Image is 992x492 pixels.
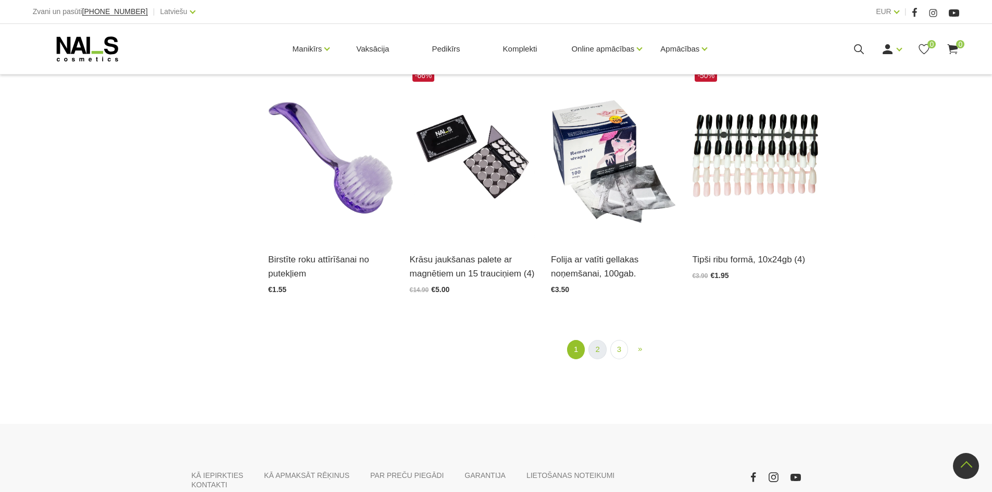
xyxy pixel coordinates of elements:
a: [PHONE_NUMBER] [82,8,148,16]
span: [PHONE_NUMBER] [82,7,148,16]
span: | [905,5,907,18]
a: Vaksācija [348,24,397,74]
span: | [153,5,155,18]
a: 0 [946,43,959,56]
a: 2 [588,340,606,359]
span: -66% [412,69,435,82]
span: €5.00 [431,285,449,294]
a: Komplekti [495,24,546,74]
a: Online apmācības [571,28,634,70]
a: KONTAKTI [192,480,228,489]
a: 3 [610,340,628,359]
a: GARANTIJA [464,471,506,480]
img: Unikāla krāsu jaukšanas magnētiskā palete ar 15 izņemamiem nodalījumiem. Speciāli pielāgota meist... [410,67,535,239]
a: EUR [876,5,891,18]
a: Next [632,340,648,358]
span: €3.50 [551,285,569,294]
a: Manikīrs [293,28,322,70]
nav: catalog-product-list [268,340,959,359]
a: KĀ IEPIRKTIES [192,471,244,480]
span: » [638,344,642,353]
a: Latviešu [160,5,187,18]
span: €1.95 [710,271,729,280]
span: €14.90 [410,286,429,294]
div: Zvani un pasūti [33,5,148,18]
a: 1 [567,340,585,359]
a: LIETOŠANAS NOTEIKUMI [526,471,614,480]
img: Plastmasas birstīte, nagu vīlēšanas rezultātā radušos, putekļu attīrīšanai.... [268,67,394,239]
a: 0 [918,43,931,56]
img: Description [692,67,818,239]
a: Birstīte roku attīrīšanai no putekļiem [268,253,394,281]
a: Tipši ribu formā, 10x24gb (4) [692,253,818,267]
img: Description [551,67,676,239]
span: €3.90 [692,272,708,280]
a: Folija ar vatīti gellakas noņemšanai, 100gab. [551,253,676,281]
a: KĀ APMAKSĀT RĒĶINUS [264,471,349,480]
span: €1.55 [268,285,286,294]
span: -50% [695,69,717,82]
span: 0 [956,40,964,48]
a: Apmācības [660,28,699,70]
a: Pedikīrs [423,24,468,74]
a: PAR PREČU PIEGĀDI [370,471,444,480]
a: Krāsu jaukšanas palete ar magnētiem un 15 trauciņiem (4) [410,253,535,281]
span: 0 [927,40,936,48]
